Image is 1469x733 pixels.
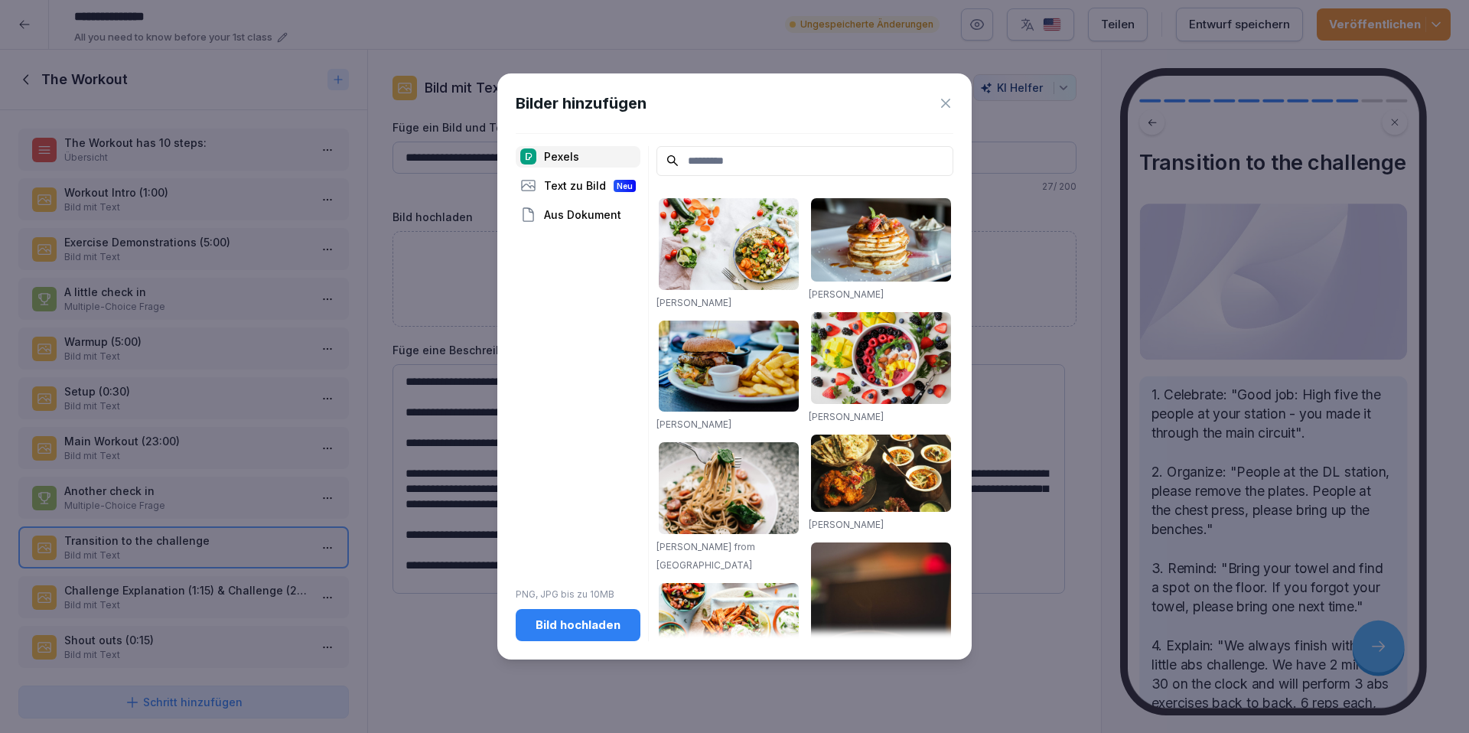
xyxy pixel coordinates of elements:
a: [PERSON_NAME] [809,288,884,300]
a: [PERSON_NAME] [809,411,884,422]
p: PNG, JPG bis zu 10MB [516,588,640,601]
img: pexels.png [520,148,536,165]
div: Bild hochladen [528,617,628,634]
a: [PERSON_NAME] [656,297,731,308]
button: Bild hochladen [516,609,640,641]
div: Text zu Bild [516,175,640,197]
img: pexels-photo-70497.jpeg [659,321,799,412]
img: pexels-photo-1279330.jpeg [659,442,799,534]
div: Pexels [516,146,640,168]
div: Aus Dokument [516,204,640,226]
img: pexels-photo-376464.jpeg [811,198,951,282]
a: [PERSON_NAME] [656,419,731,430]
h1: Bilder hinzufügen [516,92,647,115]
img: pexels-photo-1640772.jpeg [659,583,799,687]
img: pexels-photo-1640777.jpeg [659,198,799,290]
a: [PERSON_NAME] from [GEOGRAPHIC_DATA] [656,541,755,571]
div: Neu [614,180,636,192]
a: [PERSON_NAME] [809,519,884,530]
img: pexels-photo-1099680.jpeg [811,312,951,404]
img: pexels-photo-958545.jpeg [811,435,951,511]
